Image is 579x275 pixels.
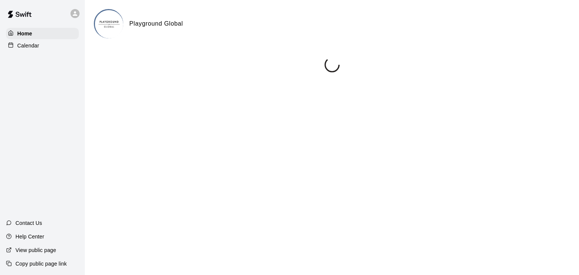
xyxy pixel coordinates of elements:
p: Calendar [17,42,39,49]
a: Home [6,28,79,39]
p: Home [17,30,32,37]
p: View public page [15,246,56,254]
p: Contact Us [15,219,42,227]
p: Help Center [15,233,44,240]
img: Playground Global logo [95,10,123,38]
a: Calendar [6,40,79,51]
h6: Playground Global [129,19,183,29]
p: Copy public page link [15,260,67,267]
